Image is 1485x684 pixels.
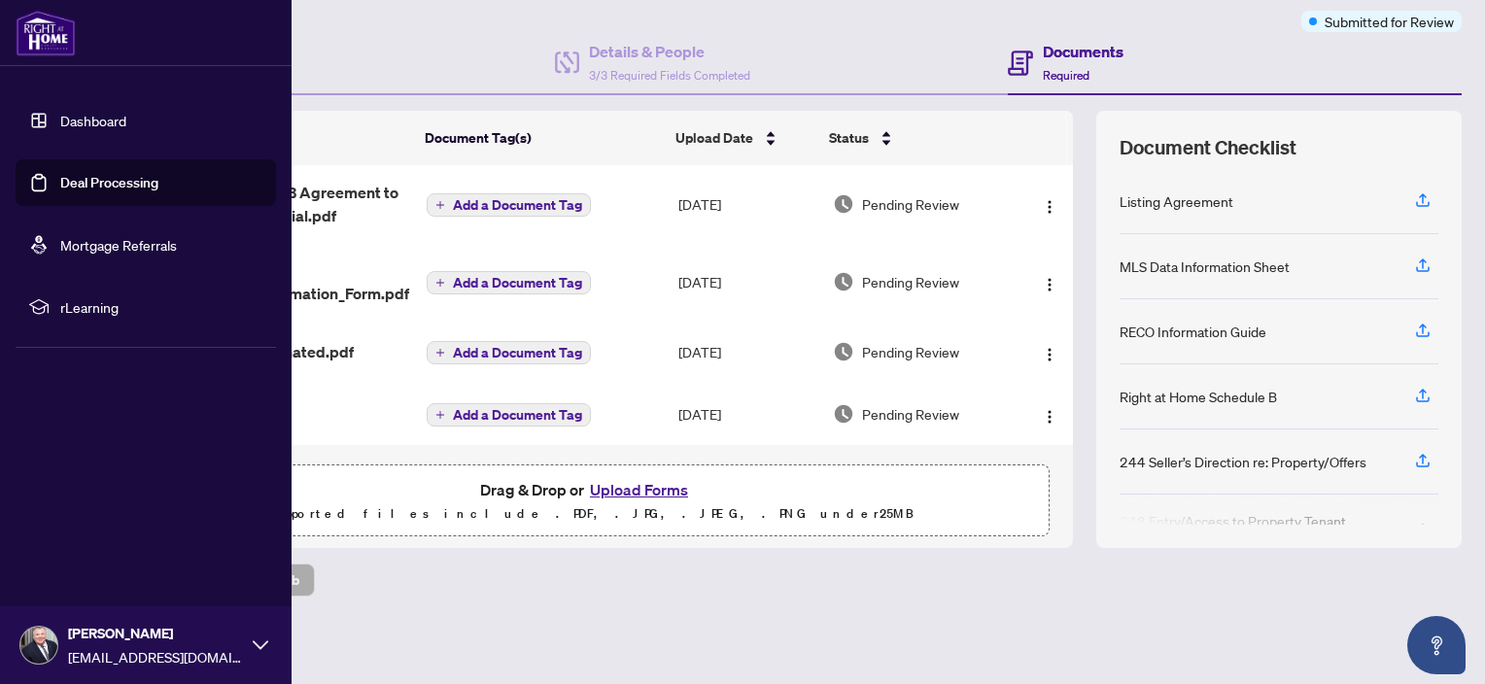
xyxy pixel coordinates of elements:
div: Listing Agreement [1120,190,1233,212]
img: Profile Icon [20,627,57,664]
button: Logo [1034,188,1065,220]
img: Document Status [833,193,854,215]
span: Pending Review [862,403,959,425]
span: rLearning [60,296,262,318]
img: Document Status [833,271,854,292]
button: Logo [1034,398,1065,429]
span: Pending Review [862,341,959,362]
span: Add a Document Tag [453,276,582,290]
button: Add a Document Tag [427,193,591,217]
span: Drag & Drop orUpload FormsSupported files include .PDF, .JPG, .JPEG, .PNG under25MB [125,465,1049,537]
h4: Documents [1043,40,1123,63]
span: Required [1043,68,1089,83]
button: Add a Document Tag [427,402,591,427]
span: Drag & Drop or [480,477,694,502]
img: Document Status [833,403,854,425]
p: Supported files include .PDF, .JPG, .JPEG, .PNG under 25 MB [137,502,1037,526]
button: Logo [1034,336,1065,367]
button: Upload Forms [584,477,694,502]
button: Logo [1034,266,1065,297]
img: Logo [1042,277,1057,292]
span: Pending Review [862,193,959,215]
td: [DATE] [671,165,825,243]
span: Document Checklist [1120,134,1296,161]
th: Status [821,111,1013,165]
a: Mortgage Referrals [60,236,177,254]
span: 3/3 Required Fields Completed [589,68,750,83]
button: Add a Document Tag [427,341,591,364]
span: Upload Date [675,127,753,149]
span: 512 - Schedule B Agreement to Lease Commercial.pdf [177,181,411,227]
button: Add a Document Tag [427,340,591,365]
h4: Details & People [589,40,750,63]
span: Status [829,127,869,149]
span: plus [435,200,445,210]
th: Upload Date [668,111,821,165]
span: Add a Document Tag [453,198,582,212]
img: logo [16,10,76,56]
img: Document Status [833,341,854,362]
img: Logo [1042,409,1057,425]
button: Add a Document Tag [427,192,591,218]
div: 244 Seller’s Direction re: Property/Offers [1120,451,1366,472]
div: MLS Data Information Sheet [1120,256,1290,277]
span: Submitted for Review [1325,11,1454,32]
td: [DATE] [671,321,825,383]
span: plus [435,410,445,420]
span: [EMAIL_ADDRESS][DOMAIN_NAME] [68,646,243,667]
td: [DATE] [671,243,825,321]
div: RECO Information Guide [1120,321,1266,342]
div: Right at Home Schedule B [1120,386,1277,407]
button: Open asap [1407,616,1466,674]
th: Document Tag(s) [417,111,668,165]
span: plus [435,348,445,358]
th: (4) File Name [169,111,418,165]
button: Add a Document Tag [427,271,591,294]
span: plus [435,278,445,288]
span: Pending Review [862,271,959,292]
a: Deal Processing [60,174,158,191]
button: Add a Document Tag [427,270,591,295]
img: Logo [1042,347,1057,362]
span: 304 MLS_Data_Information_Form.pdf [177,258,411,305]
img: Logo [1042,199,1057,215]
span: [PERSON_NAME] [68,623,243,644]
a: Dashboard [60,112,126,129]
span: Add a Document Tag [453,408,582,422]
span: Add a Document Tag [453,346,582,359]
button: Add a Document Tag [427,403,591,427]
td: [DATE] [671,383,825,445]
